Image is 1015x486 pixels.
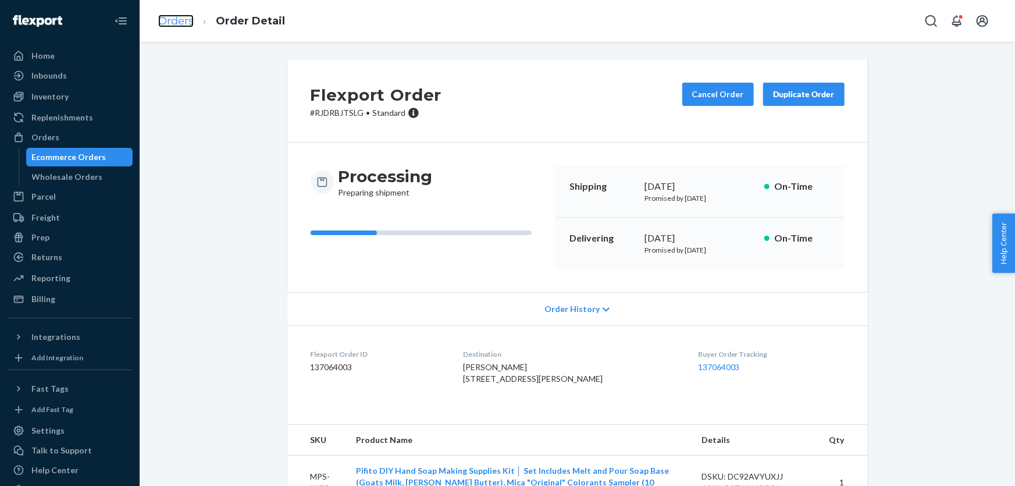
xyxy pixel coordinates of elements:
[31,464,79,476] div: Help Center
[698,349,845,359] dt: Buyer Order Tracking
[31,331,80,343] div: Integrations
[7,441,133,460] a: Talk to Support
[31,191,56,203] div: Parcel
[31,405,73,414] div: Add Fast Tag
[7,328,133,346] button: Integrations
[31,293,55,305] div: Billing
[7,403,133,417] a: Add Fast Tag
[339,166,433,198] div: Preparing shipment
[31,232,49,243] div: Prep
[287,425,347,456] th: SKU
[971,9,994,33] button: Open account menu
[820,425,867,456] th: Qty
[31,70,67,81] div: Inbounds
[7,461,133,480] a: Help Center
[7,248,133,267] a: Returns
[31,50,55,62] div: Home
[31,251,62,263] div: Returns
[311,349,445,359] dt: Flexport Order ID
[463,362,603,384] span: [PERSON_NAME] [STREET_ADDRESS][PERSON_NAME]
[645,232,755,245] div: [DATE]
[31,212,60,224] div: Freight
[216,15,285,27] a: Order Detail
[7,87,133,106] a: Inventory
[7,187,133,206] a: Parcel
[701,471,811,483] div: DSKU: DC92AVYUXJJ
[7,66,133,85] a: Inbounds
[31,272,70,284] div: Reporting
[569,180,636,193] p: Shipping
[544,303,600,315] span: Order History
[31,91,69,102] div: Inventory
[645,193,755,203] p: Promised by [DATE]
[373,108,406,118] span: Standard
[698,362,740,372] a: 137064003
[32,171,103,183] div: Wholesale Orders
[774,232,831,245] p: On-Time
[311,361,445,373] dd: 137064003
[31,112,93,123] div: Replenishments
[992,214,1015,273] button: Help Center
[158,15,194,27] a: Orders
[7,290,133,308] a: Billing
[920,9,943,33] button: Open Search Box
[311,83,442,107] h2: Flexport Order
[7,108,133,127] a: Replenishments
[31,425,65,437] div: Settings
[763,83,845,106] button: Duplicate Order
[7,351,133,365] a: Add Integration
[463,349,679,359] dt: Destination
[7,269,133,288] a: Reporting
[773,88,835,100] div: Duplicate Order
[774,180,831,193] p: On-Time
[26,168,133,186] a: Wholesale Orders
[7,379,133,398] button: Fast Tags
[645,180,755,193] div: [DATE]
[31,132,59,143] div: Orders
[31,353,83,363] div: Add Integration
[339,166,433,187] h3: Processing
[645,245,755,255] p: Promised by [DATE]
[311,107,442,119] p: # RJDRBJTSLG
[149,4,294,38] ol: breadcrumbs
[945,9,968,33] button: Open notifications
[109,9,133,33] button: Close Navigation
[692,425,820,456] th: Details
[366,108,371,118] span: •
[32,151,106,163] div: Ecommerce Orders
[7,421,133,440] a: Settings
[7,128,133,147] a: Orders
[347,425,692,456] th: Product Name
[7,208,133,227] a: Freight
[682,83,754,106] button: Cancel Order
[31,445,92,456] div: Talk to Support
[569,232,636,245] p: Delivering
[7,47,133,65] a: Home
[31,383,69,395] div: Fast Tags
[26,148,133,166] a: Ecommerce Orders
[7,228,133,247] a: Prep
[13,15,62,27] img: Flexport logo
